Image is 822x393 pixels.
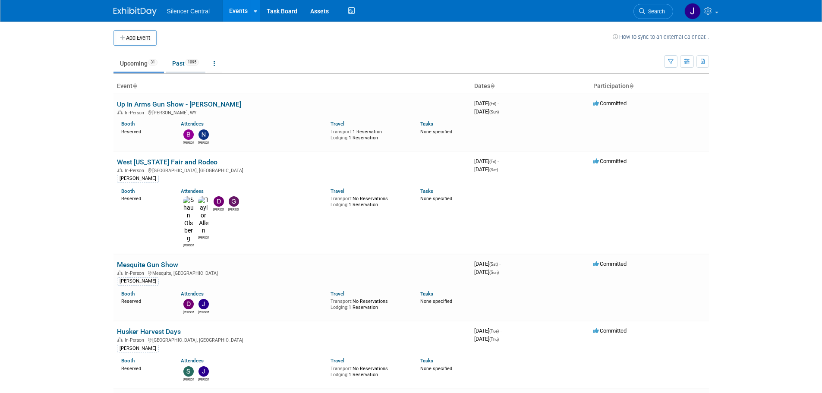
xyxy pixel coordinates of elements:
[198,377,209,382] div: Justin Armstrong
[499,261,501,267] span: -
[113,55,164,72] a: Upcoming31
[629,82,633,89] a: Sort by Participation Type
[113,7,157,16] img: ExhibitDay
[148,59,157,66] span: 31
[420,121,433,127] a: Tasks
[167,8,210,15] span: Silencer Central
[420,299,452,304] span: None specified
[125,270,147,276] span: In-Person
[117,269,467,276] div: Mesquite, [GEOGRAPHIC_DATA]
[331,194,407,208] div: No Reservations 1 Reservation
[331,127,407,141] div: 1 Reservation 1 Reservation
[331,196,353,201] span: Transport:
[593,327,627,334] span: Committed
[474,100,499,107] span: [DATE]
[490,82,494,89] a: Sort by Start Date
[471,79,590,94] th: Dates
[420,188,433,194] a: Tasks
[125,337,147,343] span: In-Person
[117,336,467,343] div: [GEOGRAPHIC_DATA], [GEOGRAPHIC_DATA]
[489,262,498,267] span: (Sat)
[645,8,665,15] span: Search
[198,196,209,235] img: Taylor Allen
[121,194,168,202] div: Reserved
[331,135,349,141] span: Lodging:
[593,100,627,107] span: Committed
[198,129,209,140] img: Noelle Kealoha
[420,366,452,371] span: None specified
[489,270,499,275] span: (Sun)
[183,309,194,314] div: David Aguais
[117,345,159,352] div: [PERSON_NAME]
[420,196,452,201] span: None specified
[117,327,181,336] a: Husker Harvest Days
[593,261,627,267] span: Committed
[117,109,467,116] div: [PERSON_NAME], WY
[183,299,194,309] img: David Aguais
[181,121,204,127] a: Attendees
[331,364,407,377] div: No Reservations 1 Reservation
[117,110,123,114] img: In-Person Event
[132,82,137,89] a: Sort by Event Name
[181,291,204,297] a: Attendees
[489,159,496,164] span: (Fri)
[489,167,498,172] span: (Sat)
[198,140,209,145] div: Noelle Kealoha
[331,358,344,364] a: Travel
[213,207,224,212] div: David Aguais
[331,129,353,135] span: Transport:
[121,188,135,194] a: Booth
[474,108,499,115] span: [DATE]
[229,196,239,207] img: Gregory Wilkerson
[113,79,471,94] th: Event
[500,327,501,334] span: -
[474,336,499,342] span: [DATE]
[117,158,217,166] a: West [US_STATE] Fair and Rodeo
[331,297,407,310] div: No Reservations 1 Reservation
[117,175,159,182] div: [PERSON_NAME]
[117,277,159,285] div: [PERSON_NAME]
[198,309,209,314] div: Jeffrey Flournoy
[489,101,496,106] span: (Fri)
[125,110,147,116] span: In-Person
[633,4,673,19] a: Search
[489,329,499,333] span: (Tue)
[183,366,194,377] img: Steve Phillips
[331,202,349,208] span: Lodging:
[117,167,467,173] div: [GEOGRAPHIC_DATA], [GEOGRAPHIC_DATA]
[198,366,209,377] img: Justin Armstrong
[121,358,135,364] a: Booth
[590,79,709,94] th: Participation
[474,327,501,334] span: [DATE]
[489,110,499,114] span: (Sun)
[181,188,204,194] a: Attendees
[474,166,498,173] span: [DATE]
[198,299,209,309] img: Jeffrey Flournoy
[125,168,147,173] span: In-Person
[121,364,168,372] div: Reserved
[420,291,433,297] a: Tasks
[121,121,135,127] a: Booth
[474,261,501,267] span: [DATE]
[166,55,205,72] a: Past1095
[331,299,353,304] span: Transport:
[117,270,123,275] img: In-Person Event
[113,30,157,46] button: Add Event
[684,3,701,19] img: Jessica Crawford
[181,358,204,364] a: Attendees
[489,337,499,342] span: (Thu)
[331,291,344,297] a: Travel
[183,140,194,145] div: Braden Hougaard
[331,305,349,310] span: Lodging:
[331,366,353,371] span: Transport:
[121,127,168,135] div: Reserved
[214,196,224,207] img: David Aguais
[121,297,168,305] div: Reserved
[183,129,194,140] img: Braden Hougaard
[498,158,499,164] span: -
[498,100,499,107] span: -
[613,34,709,40] a: How to sync to an external calendar...
[117,261,178,269] a: Mesquite Gun Show
[331,121,344,127] a: Travel
[183,242,194,248] div: Shaun Olsberg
